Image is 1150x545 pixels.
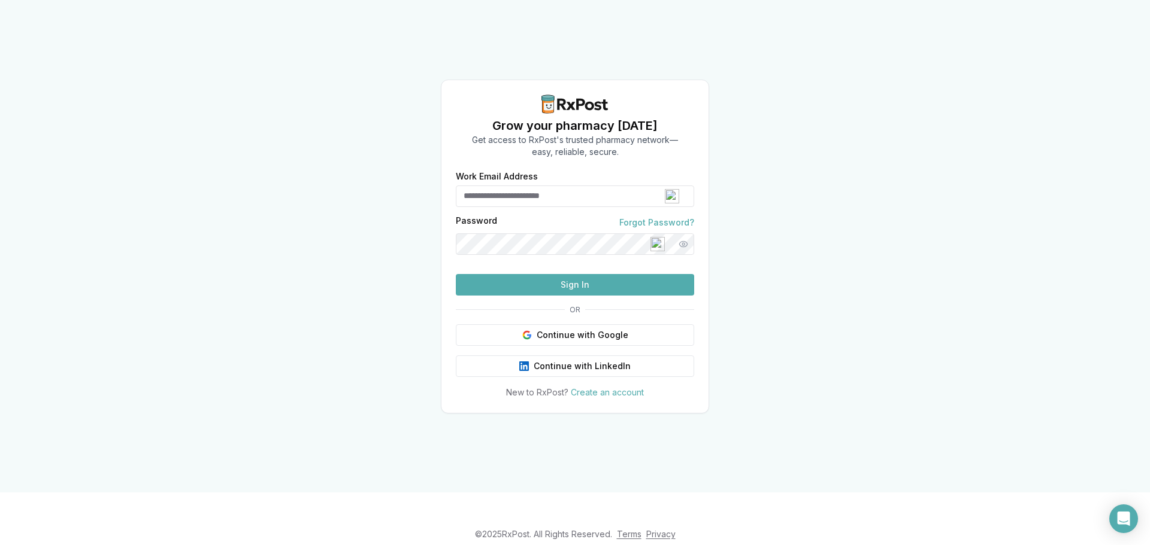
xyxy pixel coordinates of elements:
button: Continue with LinkedIn [456,355,694,377]
span: OR [565,305,585,315]
div: Open Intercom Messenger [1109,504,1138,533]
label: Work Email Address [456,172,694,181]
img: LinkedIn [519,361,529,371]
a: Create an account [571,387,644,397]
img: npw-badge-icon-locked.svg [665,189,679,203]
img: RxPost Logo [537,95,613,114]
span: New to RxPost? [506,387,568,397]
h1: Grow your pharmacy [DATE] [472,117,678,134]
button: Sign In [456,274,694,296]
p: Get access to RxPost's trusted pharmacy network— easy, reliable, secure. [472,134,678,158]
button: Continue with Google [456,324,694,346]
a: Terms [617,529,641,539]
label: Password [456,217,497,229]
img: Google [522,330,532,340]
img: npw-badge-icon-locked.svg [650,237,665,251]
a: Forgot Password? [619,217,694,229]
button: Show password [673,233,694,255]
a: Privacy [646,529,676,539]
